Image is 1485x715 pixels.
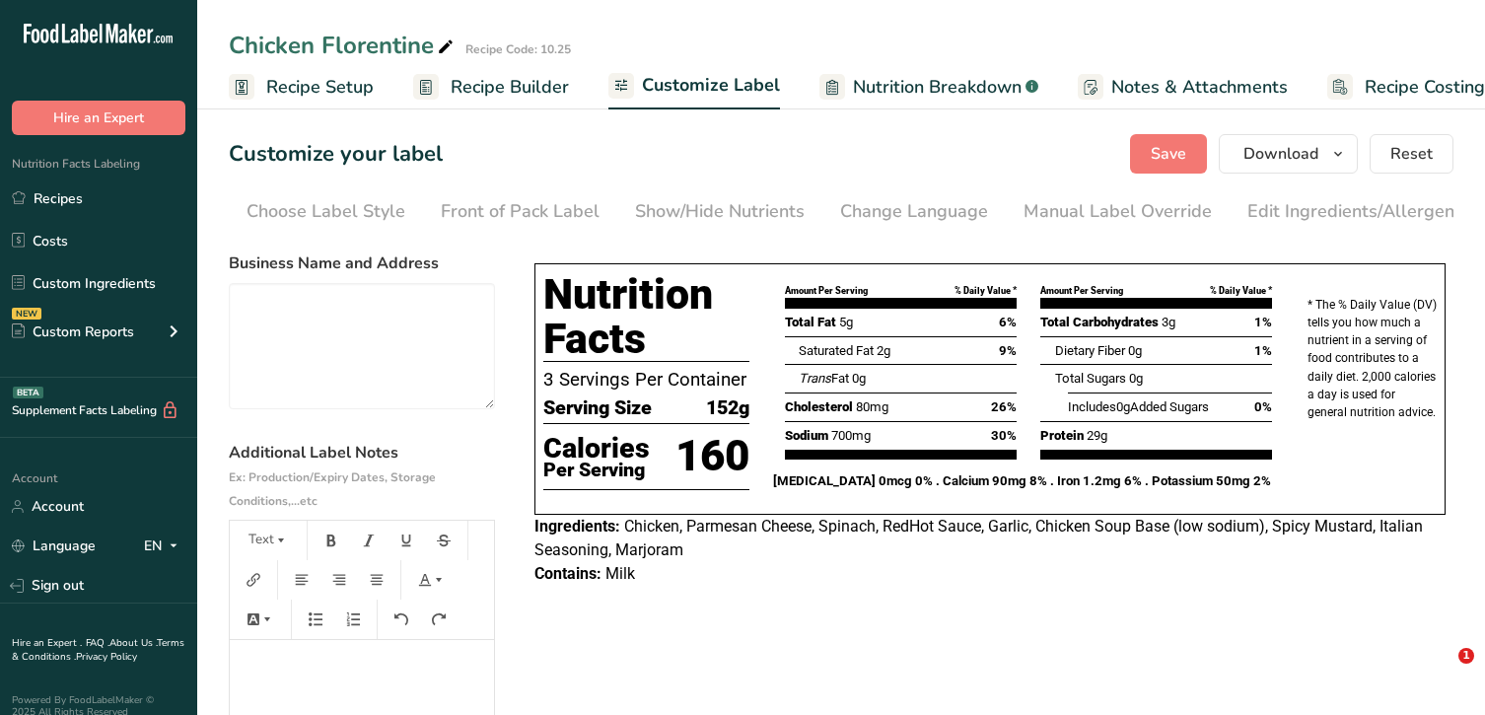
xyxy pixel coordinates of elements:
div: Change Language [840,198,988,225]
span: Includes Added Sugars [1068,399,1209,414]
div: BETA [13,387,43,398]
span: Ex: Production/Expiry Dates, Storage Conditions,...etc [229,469,436,509]
span: 700mg [831,428,871,443]
span: 0g [852,371,866,386]
span: 9% [999,341,1017,361]
div: Chicken Florentine [229,28,458,63]
div: Custom Reports [12,322,134,342]
span: Total Sugars [1055,371,1126,386]
div: Amount Per Serving [785,284,868,298]
p: [MEDICAL_DATA] 0mcg 0% . Calcium 90mg 8% . Iron 1.2mg 6% . Potassium 50mg 2% [773,471,1284,491]
div: % Daily Value * [955,284,1017,298]
h1: Customize your label [229,138,443,171]
a: Recipe Setup [229,65,374,109]
div: Recipe Code: 10.25 [465,40,571,58]
div: Front of Pack Label [441,198,600,225]
div: % Daily Value * [1210,284,1272,298]
span: 2g [877,343,890,358]
span: 0g [1129,371,1143,386]
span: Customize Label [642,72,780,99]
span: 0% [1254,397,1272,417]
p: 160 [675,424,749,489]
a: Terms & Conditions . [12,636,184,664]
label: Business Name and Address [229,251,495,275]
p: 3 Servings Per Container [543,366,749,393]
span: Nutrition Breakdown [853,74,1022,101]
span: Sodium [785,428,828,443]
a: Hire an Expert . [12,636,82,650]
button: Save [1130,134,1207,174]
span: Dietary Fiber [1055,343,1125,358]
a: Nutrition Breakdown [819,65,1038,109]
button: Reset [1370,134,1453,174]
button: Text [239,525,298,556]
span: Fat [799,371,849,386]
span: Download [1243,142,1318,166]
a: Customize Label [608,63,780,110]
span: Recipe Builder [451,74,569,101]
a: FAQ . [86,636,109,650]
span: Contains: [534,564,601,583]
span: Chicken, Parmesan Cheese, Spinach, RedHot Sauce, Garlic, Chicken Soup Base (low sodium), Spicy Mu... [534,517,1423,559]
iframe: Intercom live chat [1418,648,1465,695]
a: About Us . [109,636,157,650]
i: Trans [799,371,831,386]
p: * The % Daily Value (DV) tells you how much a nutrient in a serving of food contributes to a dail... [1308,296,1437,421]
a: Privacy Policy [76,650,137,664]
div: Manual Label Override [1024,198,1212,225]
label: Additional Label Notes [229,441,495,512]
a: Recipe Costing [1327,65,1485,109]
span: 29g [1087,428,1107,443]
button: Download [1219,134,1358,174]
div: Choose Label Style [247,198,405,225]
a: Recipe Builder [413,65,569,109]
span: 1 [1458,648,1474,664]
span: Total Fat [785,315,836,329]
a: Notes & Attachments [1078,65,1288,109]
span: Recipe Setup [266,74,374,101]
span: Notes & Attachments [1111,74,1288,101]
a: Language [12,529,96,563]
span: 26% [991,397,1017,417]
button: Hire an Expert [12,101,185,135]
span: Recipe Costing [1365,74,1485,101]
div: Amount Per Serving [1040,284,1123,298]
span: 6% [999,313,1017,332]
div: NEW [12,308,41,320]
span: 5g [839,315,853,329]
p: Per Serving [543,463,650,478]
h1: Nutrition Facts [543,272,749,362]
span: 0g [1128,343,1142,358]
div: Show/Hide Nutrients [635,198,805,225]
span: Save [1151,142,1186,166]
span: Saturated Fat [799,343,874,358]
span: 80mg [856,399,888,414]
span: Serving Size [543,393,652,423]
span: 1% [1254,313,1272,332]
span: 152g [706,393,749,423]
span: Reset [1390,142,1433,166]
p: Calories [543,434,650,464]
span: 0g [1116,399,1130,414]
span: 1% [1254,341,1272,361]
span: Protein [1040,428,1084,443]
span: Ingredients: [534,517,620,536]
span: Milk [605,564,635,583]
span: 30% [991,426,1017,446]
div: EN [144,535,185,558]
span: Total Carbohydrates [1040,315,1159,329]
span: 3g [1162,315,1175,329]
span: Cholesterol [785,399,853,414]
